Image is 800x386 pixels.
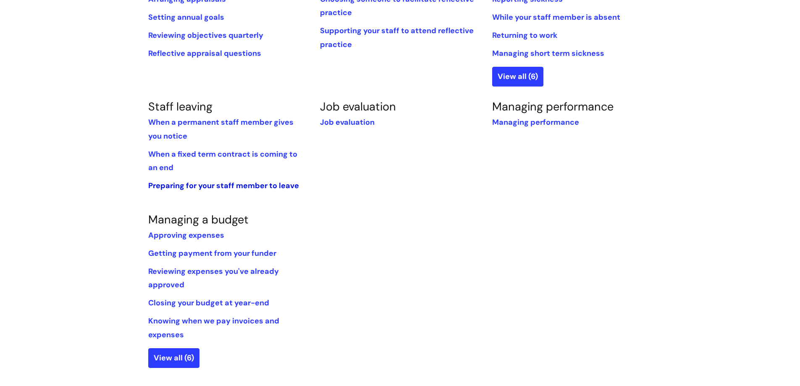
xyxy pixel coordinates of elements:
a: View all (6) [148,348,199,368]
a: Supporting your staff to attend reflective practice [320,26,474,49]
a: When a permanent staff member gives you notice [148,117,294,141]
a: Reviewing objectives quarterly [148,30,263,40]
a: Preparing for your staff member to leave [148,181,299,191]
a: Knowing when we pay invoices and expenses [148,316,279,339]
a: Managing short term sickness [492,48,604,58]
a: View all (6) [492,67,543,86]
a: Reviewing expenses you've already approved [148,266,279,290]
a: Managing performance [492,117,579,127]
a: Managing a budget [148,212,249,227]
a: Job evaluation [320,99,396,114]
a: Getting payment from your funder [148,248,276,258]
a: While‌ ‌your‌ ‌staff‌ ‌member‌ ‌is‌ ‌absent‌ [492,12,620,22]
a: When a fixed term contract is coming to an end [148,149,297,173]
a: Setting annual goals [148,12,224,22]
a: Job evaluation [320,117,375,127]
a: Reflective appraisal questions [148,48,261,58]
a: Returning to work [492,30,557,40]
a: Staff leaving [148,99,212,114]
a: Closing your budget at year-end [148,298,269,308]
a: Managing performance [492,99,614,114]
a: Approving expenses [148,230,224,240]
